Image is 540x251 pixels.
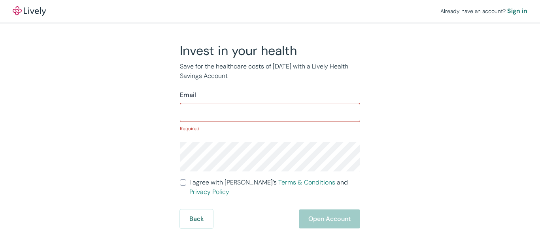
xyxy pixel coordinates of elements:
[440,6,527,16] div: Already have an account?
[180,125,360,132] p: Required
[189,178,360,197] span: I agree with [PERSON_NAME]’s and
[189,188,229,196] a: Privacy Policy
[13,6,46,16] img: Lively
[180,209,213,228] button: Back
[278,178,335,186] a: Terms & Conditions
[180,90,196,100] label: Email
[13,6,46,16] a: LivelyLively
[507,6,527,16] a: Sign in
[180,43,360,59] h2: Invest in your health
[180,62,360,81] p: Save for the healthcare costs of [DATE] with a Lively Health Savings Account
